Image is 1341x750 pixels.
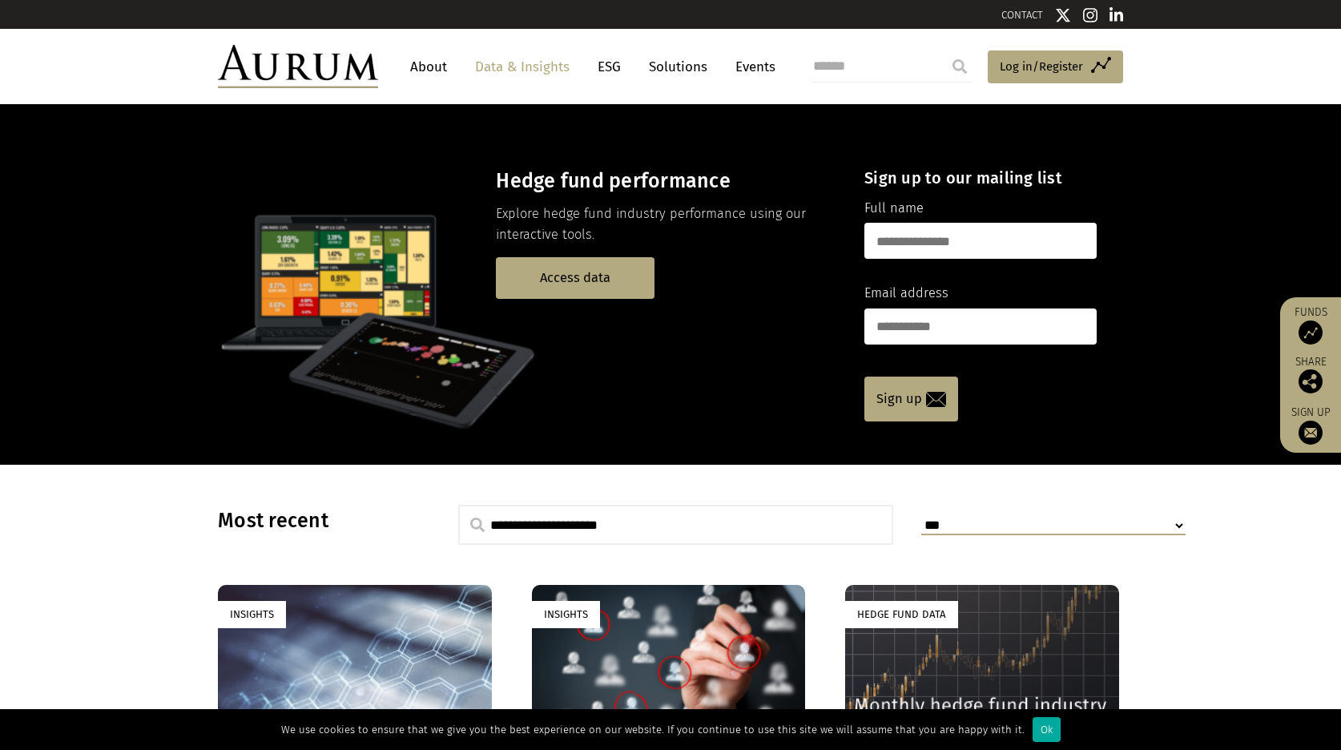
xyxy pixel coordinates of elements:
a: Sign up [864,377,958,421]
h3: Hedge fund performance [496,169,836,193]
img: Instagram icon [1083,7,1097,23]
a: Access data [496,257,654,298]
a: Funds [1288,305,1333,345]
h4: Sign up to our mailing list [864,168,1097,187]
div: Share [1288,357,1333,393]
p: Explore hedge fund industry performance using our interactive tools. [496,204,836,246]
a: Log in/Register [988,50,1123,84]
div: Insights [532,601,600,627]
img: search.svg [470,518,485,532]
img: Access Funds [1299,321,1323,345]
img: Linkedin icon [1109,7,1124,23]
img: Share this post [1299,369,1323,393]
a: Sign up [1288,405,1333,445]
img: Sign up to our newsletter [1299,421,1323,445]
a: Solutions [641,52,715,82]
label: Email address [864,283,948,304]
a: CONTACT [1001,9,1043,21]
div: Insights [218,601,286,627]
a: Data & Insights [467,52,578,82]
a: Events [727,52,775,82]
img: email-icon [926,392,946,407]
div: Hedge Fund Data [845,601,958,627]
div: Ok [1033,717,1061,742]
a: ESG [590,52,629,82]
a: About [402,52,455,82]
input: Submit [944,50,976,83]
label: Full name [864,198,924,219]
img: Twitter icon [1055,7,1071,23]
img: Aurum [218,45,378,88]
h3: Most recent [218,509,418,533]
span: Log in/Register [1000,57,1083,76]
